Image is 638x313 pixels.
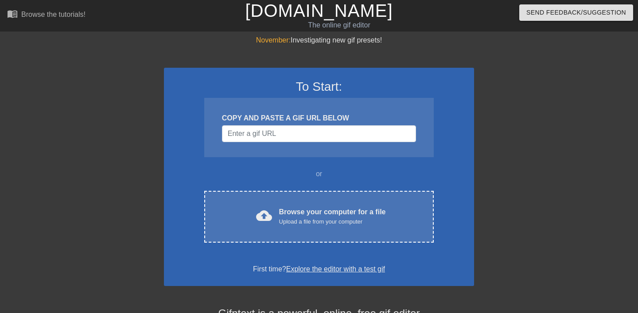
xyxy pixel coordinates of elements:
div: or [187,169,451,179]
span: Send Feedback/Suggestion [526,7,626,18]
div: Browse the tutorials! [21,11,86,18]
a: Browse the tutorials! [7,8,86,22]
span: menu_book [7,8,18,19]
div: First time? [175,264,463,274]
h3: To Start: [175,79,463,94]
div: Browse your computer for a file [279,207,386,226]
span: cloud_upload [256,208,272,224]
a: Explore the editor with a test gif [286,265,385,273]
div: Upload a file from your computer [279,217,386,226]
span: November: [256,36,291,44]
div: The online gif editor [217,20,461,31]
div: Investigating new gif presets! [164,35,474,46]
button: Send Feedback/Suggestion [519,4,633,21]
input: Username [222,125,416,142]
div: COPY AND PASTE A GIF URL BELOW [222,113,416,124]
a: [DOMAIN_NAME] [245,1,393,20]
